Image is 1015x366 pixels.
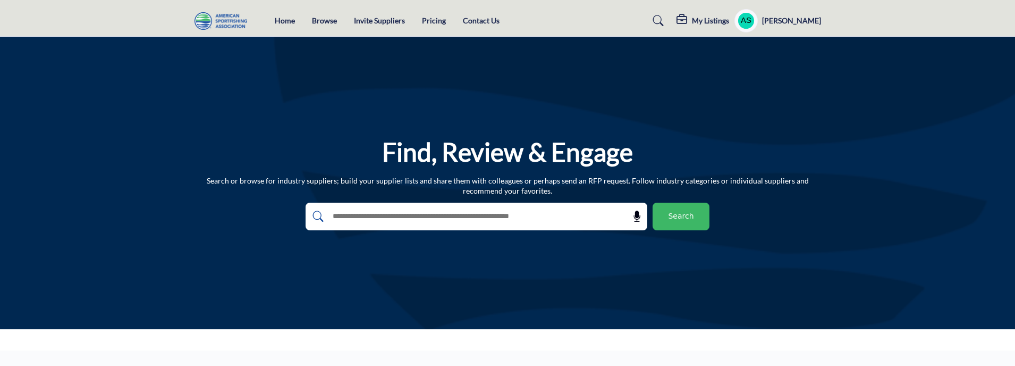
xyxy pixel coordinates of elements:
[642,12,671,29] a: Search
[382,136,633,169] h1: Find, Review & Engage
[422,16,446,25] a: Pricing
[194,12,252,30] img: Site Logo
[762,15,821,26] h5: [PERSON_NAME]
[653,203,709,230] button: Search
[668,211,693,222] span: Search
[194,176,821,196] p: Search or browse for industry suppliers; build your supplier lists and share them with colleagues...
[312,16,337,25] a: Browse
[275,16,295,25] a: Home
[692,16,729,26] h5: My Listings
[354,16,405,25] a: Invite Suppliers
[734,9,758,32] button: Show hide supplier dropdown
[463,16,500,25] a: Contact Us
[676,14,729,27] div: My Listings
